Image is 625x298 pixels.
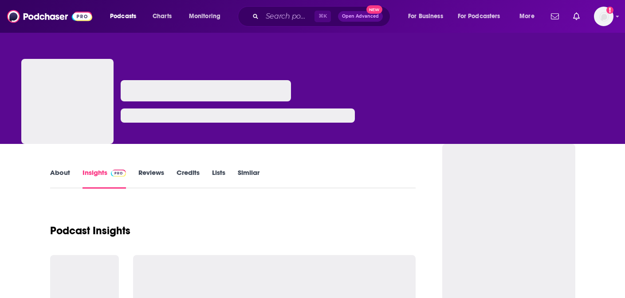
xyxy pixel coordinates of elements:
button: open menu [452,9,513,23]
img: Podchaser Pro [111,170,126,177]
span: For Business [408,10,443,23]
button: Show profile menu [594,7,613,26]
div: Search podcasts, credits, & more... [246,6,399,27]
a: Show notifications dropdown [547,9,562,24]
span: Monitoring [189,10,220,23]
img: User Profile [594,7,613,26]
button: Open AdvancedNew [338,11,383,22]
span: More [519,10,535,23]
img: Podchaser - Follow, Share and Rate Podcasts [7,8,92,25]
button: open menu [402,9,454,23]
span: New [366,5,382,14]
input: Search podcasts, credits, & more... [262,9,314,23]
a: InsightsPodchaser Pro [83,168,126,189]
a: Credits [177,168,200,189]
button: open menu [104,9,148,23]
a: Reviews [138,168,164,189]
button: open menu [183,9,232,23]
h1: Podcast Insights [50,224,130,237]
span: For Podcasters [458,10,500,23]
a: Similar [238,168,259,189]
span: Logged in as ocharlson [594,7,613,26]
span: Podcasts [110,10,136,23]
button: open menu [513,9,546,23]
a: Charts [147,9,177,23]
a: Lists [212,168,225,189]
a: Show notifications dropdown [570,9,583,24]
span: Open Advanced [342,14,379,19]
svg: Add a profile image [606,7,613,14]
a: About [50,168,70,189]
span: Charts [153,10,172,23]
span: ⌘ K [314,11,331,22]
